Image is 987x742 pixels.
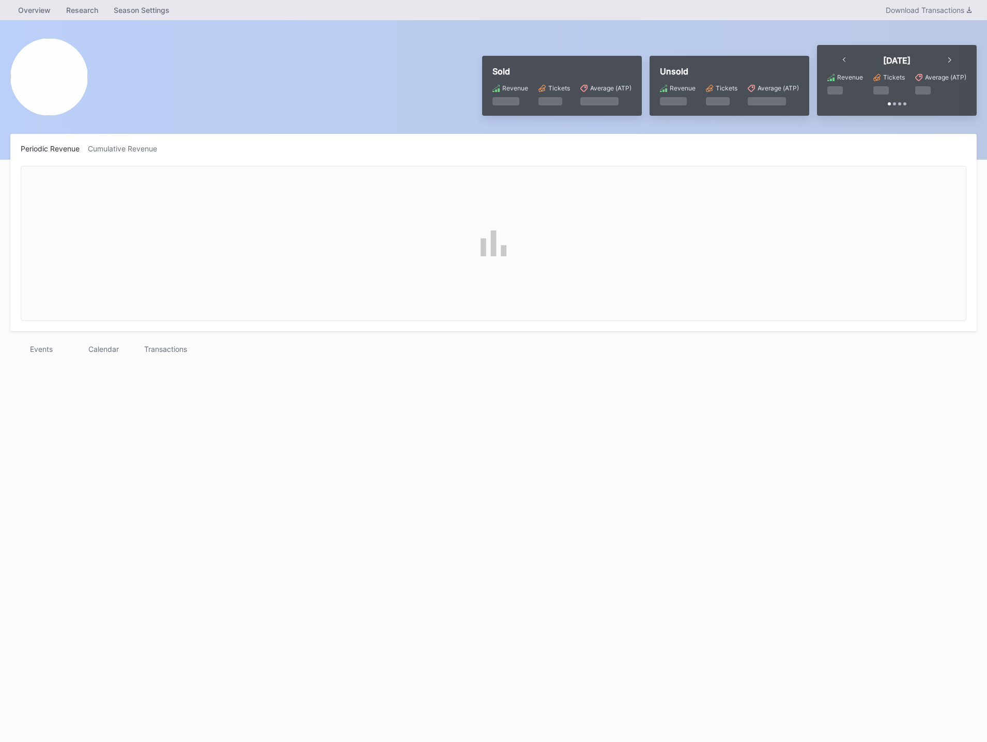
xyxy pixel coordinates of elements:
div: Revenue [837,73,863,81]
div: Events [10,342,72,357]
div: Tickets [883,73,905,81]
div: Unsold [660,66,799,76]
div: Transactions [134,342,196,357]
div: Revenue [502,84,528,92]
a: Overview [10,3,58,18]
div: Tickets [548,84,570,92]
button: Download Transactions [881,3,977,17]
a: Research [58,3,106,18]
div: Sold [492,66,631,76]
div: Download Transactions [886,6,971,14]
div: Average (ATP) [758,84,799,92]
div: Cumulative Revenue [88,144,165,153]
a: Season Settings [106,3,177,18]
div: Calendar [72,342,134,357]
div: [DATE] [883,55,911,66]
div: Tickets [716,84,737,92]
div: Average (ATP) [590,84,631,92]
div: Average (ATP) [925,73,966,81]
div: Periodic Revenue [21,144,88,153]
div: Revenue [670,84,696,92]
